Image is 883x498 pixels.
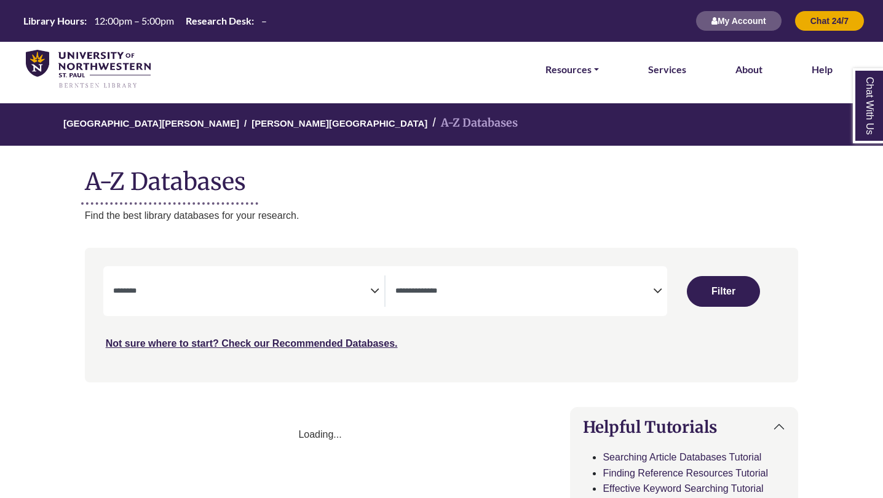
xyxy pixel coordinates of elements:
a: [GEOGRAPHIC_DATA][PERSON_NAME] [63,116,239,128]
th: Library Hours: [18,14,87,27]
a: [PERSON_NAME][GEOGRAPHIC_DATA] [251,116,427,128]
button: My Account [695,10,782,31]
table: Hours Today [18,14,272,26]
button: Chat 24/7 [794,10,865,31]
th: Research Desk: [181,14,255,27]
img: library_home [26,50,151,89]
a: Hours Today [18,14,272,28]
p: Find the best library databases for your research. [85,208,799,224]
a: Resources [545,61,599,77]
button: Submit for Search Results [687,276,761,307]
a: Help [812,61,833,77]
textarea: Filter [395,287,653,297]
span: 12:00pm – 5:00pm [94,15,174,26]
a: Finding Reference Resources Tutorial [603,468,768,478]
h1: A-Z Databases [85,158,799,196]
button: Helpful Tutorials [571,408,798,446]
a: Not sure where to start? Check our Recommended Databases. [106,338,398,349]
nav: breadcrumb [85,103,799,146]
a: My Account [695,15,782,26]
div: Loading... [85,427,556,443]
a: Effective Keyword Searching Tutorial [603,483,763,494]
a: About [735,61,762,77]
textarea: Filter [113,287,371,297]
a: Services [648,61,686,77]
li: A-Z Databases [427,114,518,132]
a: Searching Article Databases Tutorial [603,452,761,462]
nav: Search filters [85,248,799,382]
a: Chat 24/7 [794,15,865,26]
span: – [261,15,267,26]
